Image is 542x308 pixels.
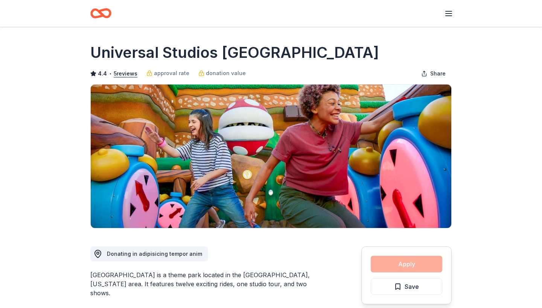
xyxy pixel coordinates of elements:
span: donation value [206,69,246,78]
a: Home [90,5,111,22]
div: [GEOGRAPHIC_DATA] is a theme park located in the [GEOGRAPHIC_DATA], [US_STATE] area. It features ... [90,270,325,297]
span: Save [405,282,419,291]
span: Share [430,69,446,78]
span: 4.4 [98,69,107,78]
span: approval rate [154,69,189,78]
span: Donating in adipisicing tempor anim [107,251,202,257]
img: Image for Universal Studios Hollywood [91,85,451,228]
button: 5reviews [114,69,137,78]
button: Save [371,278,442,295]
h1: Universal Studios [GEOGRAPHIC_DATA] [90,42,379,63]
span: • [109,71,112,77]
button: Share [415,66,452,81]
a: donation value [198,69,246,78]
a: approval rate [146,69,189,78]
